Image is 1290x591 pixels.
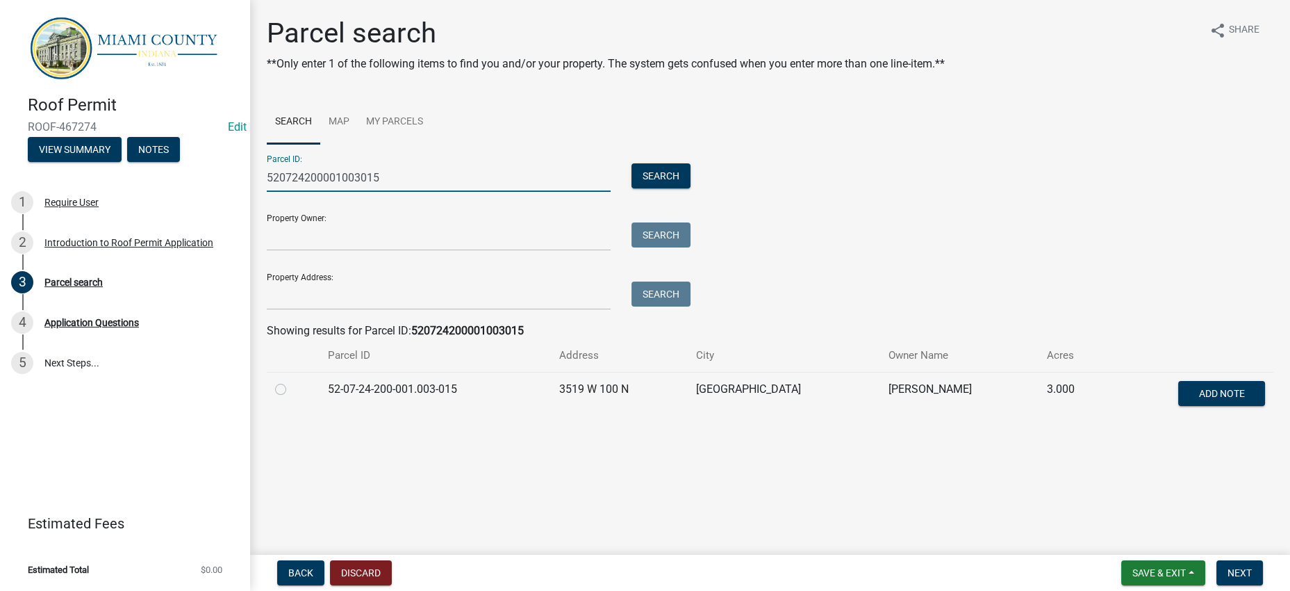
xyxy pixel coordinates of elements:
[267,100,320,145] a: Search
[1039,372,1109,418] td: 3.000
[28,120,222,133] span: ROOF-467274
[631,163,691,188] button: Search
[1229,22,1259,39] span: Share
[267,323,1273,339] div: Showing results for Parcel ID:
[880,372,1039,418] td: [PERSON_NAME]
[320,372,551,418] td: 52-07-24-200-001.003-015
[1039,339,1109,372] th: Acres
[631,282,691,307] button: Search
[277,560,324,585] button: Back
[411,324,524,337] strong: 520724200001003015
[1227,567,1252,578] span: Next
[880,339,1039,372] th: Owner Name
[330,560,392,585] button: Discard
[44,197,99,207] div: Require User
[28,145,122,156] wm-modal-confirm: Summary
[688,339,880,372] th: City
[28,565,89,574] span: Estimated Total
[28,137,122,162] button: View Summary
[28,95,239,115] h4: Roof Permit
[551,372,688,418] td: 3519 W 100 N
[358,100,431,145] a: My Parcels
[127,145,180,156] wm-modal-confirm: Notes
[688,372,880,418] td: [GEOGRAPHIC_DATA]
[288,567,313,578] span: Back
[228,120,247,133] a: Edit
[11,510,228,537] a: Estimated Fees
[28,15,228,81] img: Miami County, Indiana
[267,56,945,72] p: **Only enter 1 of the following items to find you and/or your property. The system gets confused ...
[551,339,688,372] th: Address
[127,137,180,162] button: Notes
[201,565,222,574] span: $0.00
[320,339,551,372] th: Parcel ID
[320,100,358,145] a: Map
[1216,560,1263,585] button: Next
[44,238,213,248] div: Introduction to Roof Permit Application
[1178,381,1265,406] button: Add Note
[1198,17,1271,44] button: shareShare
[1198,387,1244,398] span: Add Note
[11,191,33,213] div: 1
[631,222,691,248] button: Search
[44,277,103,287] div: Parcel search
[267,17,945,50] h1: Parcel search
[11,311,33,334] div: 4
[1121,560,1205,585] button: Save & Exit
[44,318,139,327] div: Application Questions
[228,120,247,133] wm-modal-confirm: Edit Application Number
[1132,567,1186,578] span: Save & Exit
[11,271,33,293] div: 3
[11,232,33,254] div: 2
[11,352,33,374] div: 5
[1209,22,1226,39] i: share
